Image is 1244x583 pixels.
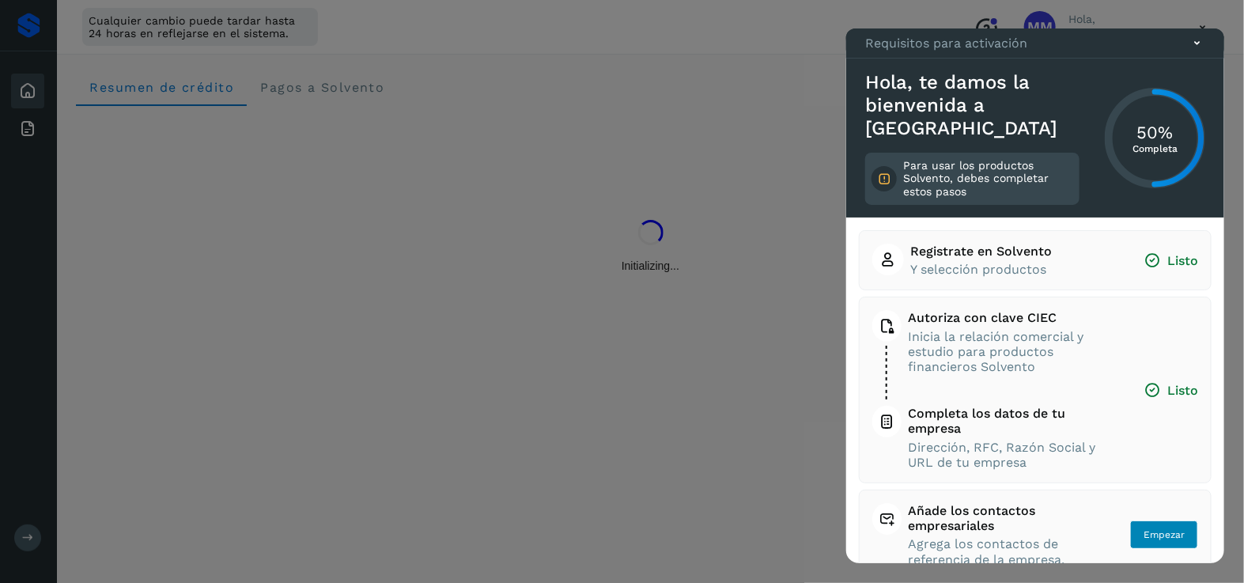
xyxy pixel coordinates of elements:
span: Registrate en Solvento [910,244,1052,259]
button: Añade los contactos empresarialesAgrega los contactos de referencia de la empresa.Empezar [872,503,1198,567]
span: Agrega los contactos de referencia de la empresa. [908,536,1100,566]
p: Completa [1132,143,1178,154]
h3: 50% [1132,122,1178,142]
span: Listo [1144,252,1198,269]
button: Registrate en SolventoY selección productosListo [872,244,1198,277]
h3: Hola, te damos la bienvenida a [GEOGRAPHIC_DATA] [865,71,1080,139]
p: Requisitos para activación [865,36,1027,51]
span: Añade los contactos empresariales [908,503,1100,533]
div: Requisitos para activación [846,28,1224,59]
p: Para usar los productos Solvento, debes completar estos pasos [903,159,1073,199]
span: Completa los datos de tu empresa [908,406,1114,436]
span: Dirección, RFC, Razón Social y URL de tu empresa [908,440,1114,470]
span: Empezar [1144,528,1185,542]
span: Inicia la relación comercial y estudio para productos financieros Solvento [908,329,1114,375]
span: Autoriza con clave CIEC [908,310,1114,325]
span: Y selección productos [910,262,1052,277]
button: Autoriza con clave CIECInicia la relación comercial y estudio para productos financieros Solvento... [872,310,1198,470]
span: Listo [1144,382,1198,399]
button: Empezar [1130,521,1198,549]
